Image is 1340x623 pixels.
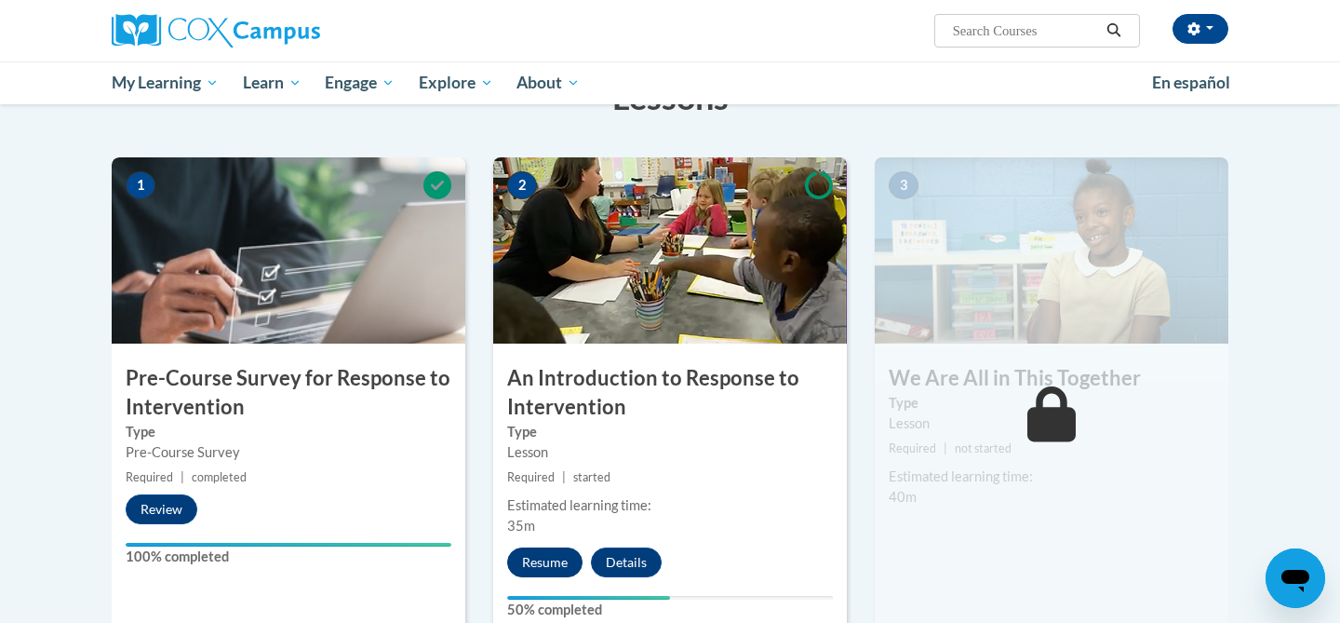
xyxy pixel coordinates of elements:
[889,467,1214,487] div: Estimated learning time:
[507,495,833,516] div: Estimated learning time:
[493,364,847,422] h3: An Introduction to Response to Intervention
[126,171,155,199] span: 1
[516,72,580,94] span: About
[507,171,537,199] span: 2
[507,422,833,442] label: Type
[243,72,301,94] span: Learn
[889,489,917,505] span: 40m
[944,441,947,455] span: |
[112,14,465,47] a: Cox Campus
[889,393,1214,413] label: Type
[181,470,184,484] span: |
[573,470,610,484] span: started
[84,61,1256,104] div: Main menu
[1140,63,1242,102] a: En español
[1100,20,1128,42] button: Search
[507,596,670,600] div: Your progress
[126,442,451,463] div: Pre-Course Survey
[875,157,1228,344] img: Course Image
[507,442,833,463] div: Lesson
[126,543,451,547] div: Your progress
[231,61,314,104] a: Learn
[875,364,1228,393] h3: We Are All in This Together
[562,470,566,484] span: |
[419,72,493,94] span: Explore
[591,548,662,577] button: Details
[507,518,535,534] span: 35m
[951,20,1100,42] input: Search Courses
[100,61,231,104] a: My Learning
[507,470,555,484] span: Required
[112,72,219,94] span: My Learning
[507,548,583,577] button: Resume
[889,413,1214,434] div: Lesson
[493,157,847,344] img: Course Image
[1152,73,1230,92] span: En español
[407,61,505,104] a: Explore
[126,494,197,524] button: Review
[889,171,918,199] span: 3
[112,157,465,344] img: Course Image
[112,364,465,422] h3: Pre-Course Survey for Response to Intervention
[313,61,407,104] a: Engage
[112,14,320,47] img: Cox Campus
[507,600,833,620] label: 50% completed
[955,441,1012,455] span: not started
[325,72,395,94] span: Engage
[126,470,173,484] span: Required
[1172,14,1228,44] button: Account Settings
[889,441,936,455] span: Required
[505,61,593,104] a: About
[192,470,247,484] span: completed
[126,422,451,442] label: Type
[1266,549,1325,608] iframe: Button to launch messaging window
[126,547,451,567] label: 100% completed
